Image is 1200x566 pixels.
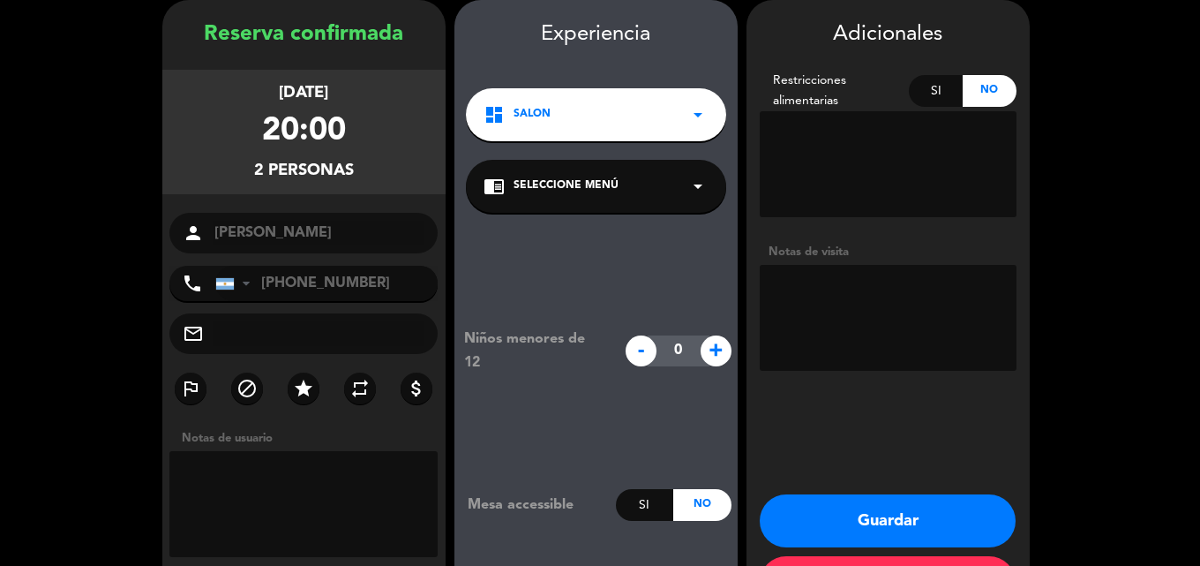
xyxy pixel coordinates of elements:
i: repeat [349,378,371,399]
i: dashboard [484,104,505,125]
div: Mesa accessible [454,494,616,517]
i: arrow_drop_down [687,176,709,197]
i: attach_money [406,378,427,399]
div: Adicionales [760,18,1016,52]
div: Experiencia [454,18,738,52]
span: - [626,336,656,366]
i: block [236,378,258,399]
div: Notas de usuario [173,429,446,448]
div: No [963,75,1016,107]
div: Reserva confirmada [162,18,446,52]
i: phone [182,273,203,294]
span: Seleccione Menú [514,177,619,195]
i: star [293,378,314,399]
div: Si [909,75,963,107]
div: Si [616,489,673,521]
span: Salon [514,106,551,124]
div: [DATE] [279,80,328,106]
span: + [701,336,731,366]
i: person [183,223,204,244]
div: 2 personas [254,158,354,184]
button: Guardar [760,494,1016,547]
i: outlined_flag [180,378,201,399]
i: arrow_drop_down [687,104,709,125]
div: No [673,489,731,521]
i: chrome_reader_mode [484,176,505,197]
div: Niños menores de 12 [451,328,616,374]
div: Notas de visita [760,243,1016,261]
div: Argentina: +54 [216,267,257,300]
i: mail_outline [183,323,204,344]
div: 20:00 [262,106,346,158]
div: Restricciones alimentarias [760,71,910,111]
